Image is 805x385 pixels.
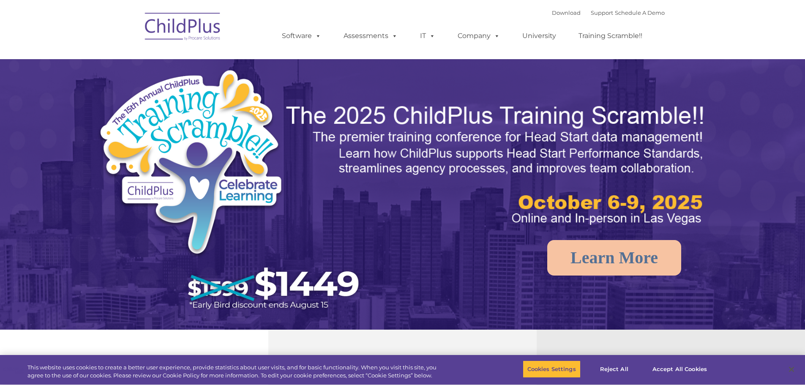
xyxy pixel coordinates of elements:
[588,360,641,378] button: Reject All
[117,90,153,97] span: Phone number
[591,9,613,16] a: Support
[514,27,565,44] a: University
[335,27,406,44] a: Assessments
[449,27,508,44] a: Company
[117,56,143,62] span: Last name
[412,27,444,44] a: IT
[552,9,665,16] font: |
[782,360,801,379] button: Close
[648,360,712,378] button: Accept All Cookies
[615,9,665,16] a: Schedule A Demo
[570,27,651,44] a: Training Scramble!!
[552,9,581,16] a: Download
[523,360,581,378] button: Cookies Settings
[27,363,443,380] div: This website uses cookies to create a better user experience, provide statistics about user visit...
[547,240,681,276] a: Learn More
[273,27,330,44] a: Software
[141,7,225,49] img: ChildPlus by Procare Solutions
